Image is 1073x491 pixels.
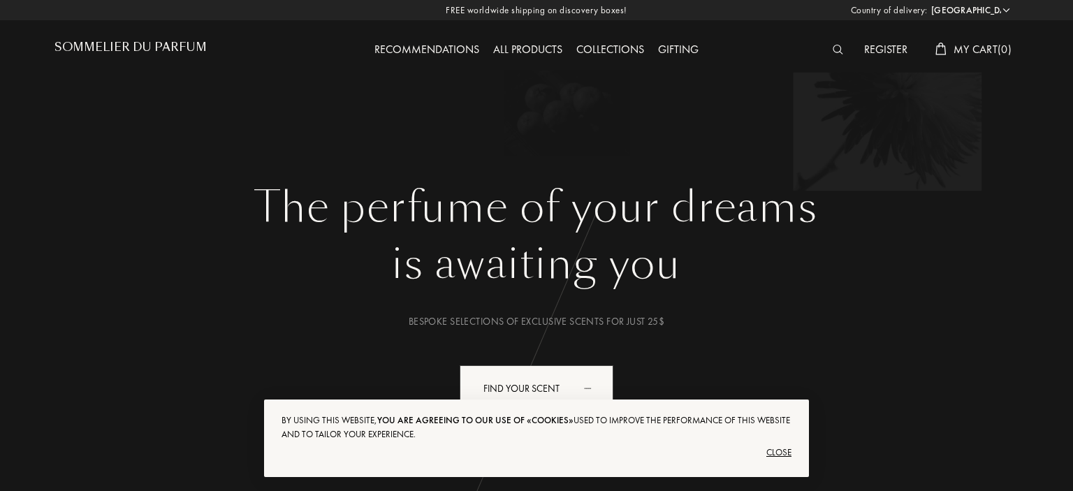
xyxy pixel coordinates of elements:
[367,41,486,59] div: Recommendations
[651,42,706,57] a: Gifting
[65,182,1008,233] h1: The perfume of your dreams
[65,314,1008,329] div: Bespoke selections of exclusive scents for just 25$
[449,365,624,412] a: Find your scentanimation
[460,365,613,412] div: Find your scent
[377,414,574,426] span: you are agreeing to our use of «cookies»
[935,43,947,55] img: cart_white.svg
[857,42,914,57] a: Register
[367,42,486,57] a: Recommendations
[54,41,207,54] h1: Sommelier du Parfum
[486,41,569,59] div: All products
[651,41,706,59] div: Gifting
[954,42,1012,57] span: My Cart ( 0 )
[833,45,843,54] img: search_icn_white.svg
[282,413,791,441] div: By using this website, used to improve the performance of this website and to tailor your experie...
[851,3,928,17] span: Country of delivery:
[282,441,791,464] div: Close
[569,42,651,57] a: Collections
[579,374,607,402] div: animation
[857,41,914,59] div: Register
[65,233,1008,295] div: is awaiting you
[486,42,569,57] a: All products
[54,41,207,59] a: Sommelier du Parfum
[569,41,651,59] div: Collections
